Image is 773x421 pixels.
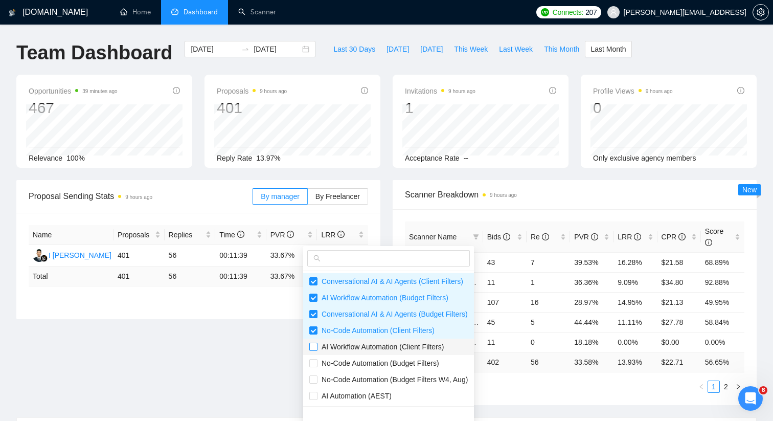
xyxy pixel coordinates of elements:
[237,231,244,238] span: info-circle
[317,294,448,302] span: AI Workflow Automation (Budget Filters)
[544,43,579,55] span: This Month
[483,252,527,272] td: 43
[613,272,657,292] td: 9.09%
[33,249,46,262] img: IG
[753,8,768,16] span: setting
[33,251,172,259] a: IGI [PERSON_NAME] [PERSON_NAME]
[270,231,294,239] span: PVR
[593,85,673,97] span: Profile Views
[317,392,392,400] span: AI Automation (AEST)
[570,352,613,372] td: 33.58 %
[29,85,118,97] span: Opportunities
[405,98,475,118] div: 1
[701,252,744,272] td: 68.89%
[448,41,493,57] button: This Week
[531,233,549,241] span: Re
[695,381,708,393] button: left
[701,352,744,372] td: 56.65 %
[657,252,701,272] td: $21.58
[483,272,527,292] td: 11
[217,154,252,162] span: Reply Rate
[317,277,463,285] span: Conversational AI & AI Agents (Client Filters)
[315,192,360,201] span: By Freelancer
[701,312,744,332] td: 58.84%
[254,43,300,55] input: End date
[483,352,527,372] td: 402
[613,332,657,352] td: 0.00%
[634,233,641,240] span: info-circle
[701,332,744,352] td: 0.00%
[527,252,570,272] td: 7
[238,8,276,16] a: searchScanner
[29,154,62,162] span: Relevance
[708,381,719,392] a: 1
[585,41,631,57] button: Last Month
[487,233,510,241] span: Bids
[317,326,435,335] span: No-Code Automation (Client Filters)
[657,312,701,332] td: $27.78
[217,85,287,97] span: Proposals
[321,231,345,239] span: LRR
[454,43,488,55] span: This Week
[527,312,570,332] td: 5
[720,381,732,393] li: 2
[753,4,769,20] button: setting
[16,41,172,65] h1: Team Dashboard
[471,229,481,245] span: filter
[328,41,381,57] button: Last 30 Days
[420,43,443,55] span: [DATE]
[415,41,448,57] button: [DATE]
[113,267,165,286] td: 401
[570,312,613,332] td: 44.44%
[29,225,113,245] th: Name
[708,381,720,393] li: 1
[473,234,479,240] span: filter
[317,359,439,367] span: No-Code Automation (Budget Filters)
[381,41,415,57] button: [DATE]
[386,43,409,55] span: [DATE]
[113,225,165,245] th: Proposals
[538,41,585,57] button: This Month
[493,41,538,57] button: Last Week
[527,272,570,292] td: 1
[657,352,701,372] td: $ 22.71
[574,233,598,241] span: PVR
[662,233,686,241] span: CPR
[705,227,724,247] span: Score
[542,233,549,240] span: info-circle
[705,239,712,246] span: info-circle
[695,381,708,393] li: Previous Page
[266,267,317,286] td: 33.67 %
[317,310,468,318] span: Conversational AI & AI Agents (Budget Filters)
[448,88,475,94] time: 9 hours ago
[405,188,744,201] span: Scanner Breakdown
[317,343,444,351] span: AI Workflow Automation (Client Filters)
[165,245,216,267] td: 56
[405,85,475,97] span: Invitations
[503,233,510,240] span: info-circle
[549,87,556,94] span: info-circle
[66,154,85,162] span: 100%
[313,255,321,262] span: search
[184,8,218,16] span: Dashboard
[219,231,244,239] span: Time
[113,245,165,267] td: 401
[409,298,555,306] a: Conversational AI & AI Agents (Budget Filters)
[657,272,701,292] td: $34.80
[590,43,626,55] span: Last Month
[287,231,294,238] span: info-circle
[409,258,551,267] a: Conversational AI & AI Agents (Client Filters)
[701,272,744,292] td: 92.88%
[165,267,216,286] td: 56
[720,381,732,392] a: 2
[40,255,48,262] img: gigradar-bm.png
[215,245,266,267] td: 00:11:39
[678,233,686,240] span: info-circle
[483,292,527,312] td: 107
[29,190,253,203] span: Proposal Sending Stats
[527,332,570,352] td: 0
[735,384,741,390] span: right
[591,233,598,240] span: info-circle
[593,154,696,162] span: Only exclusive agency members
[82,88,117,94] time: 39 minutes ago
